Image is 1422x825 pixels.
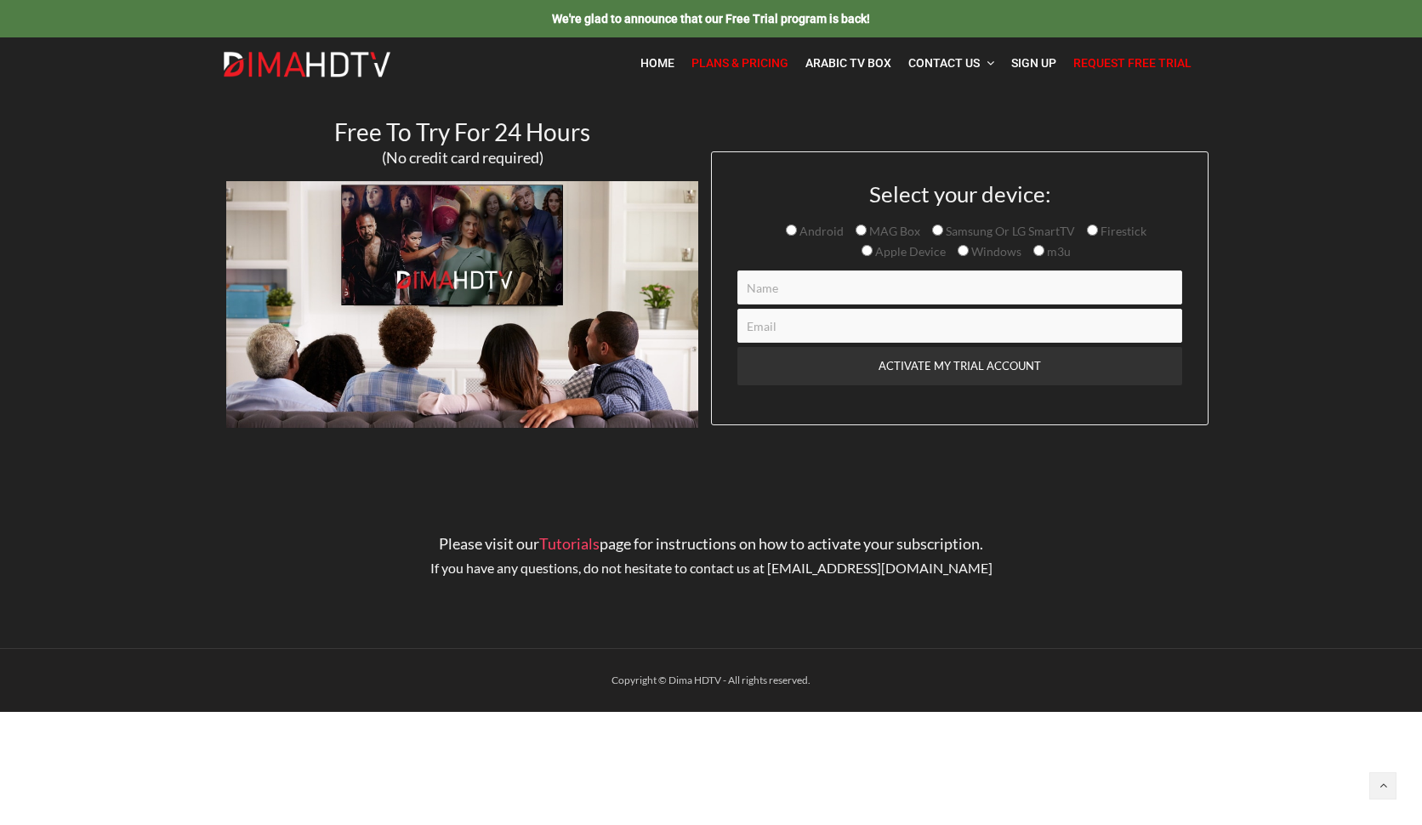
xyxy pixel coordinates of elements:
[552,11,870,26] a: We're glad to announce that our Free Trial program is back!
[725,182,1195,424] form: Contact form
[856,225,867,236] input: MAG Box
[737,270,1182,304] input: Name
[867,224,920,238] span: MAG Box
[334,117,590,146] span: Free To Try For 24 Hours
[430,560,993,576] span: If you have any questions, do not hesitate to contact us at [EMAIL_ADDRESS][DOMAIN_NAME]
[683,46,797,81] a: Plans & Pricing
[691,56,788,70] span: Plans & Pricing
[900,46,1003,81] a: Contact Us
[1003,46,1065,81] a: Sign Up
[932,225,943,236] input: Samsung Or LG SmartTV
[862,245,873,256] input: Apple Device
[1065,46,1200,81] a: Request Free Trial
[539,534,600,553] a: Tutorials
[786,225,797,236] input: Android
[737,309,1182,343] input: Email
[805,56,891,70] span: Arabic TV Box
[908,56,980,70] span: Contact Us
[552,12,870,26] span: We're glad to announce that our Free Trial program is back!
[797,46,900,81] a: Arabic TV Box
[873,244,946,259] span: Apple Device
[1369,772,1396,799] a: Back to top
[439,534,983,553] span: Please visit our page for instructions on how to activate your subscription.
[869,180,1051,208] span: Select your device:
[958,245,969,256] input: Windows
[969,244,1021,259] span: Windows
[797,224,844,238] span: Android
[213,670,1209,691] div: Copyright © Dima HDTV - All rights reserved.
[1098,224,1146,238] span: Firestick
[640,56,674,70] span: Home
[1073,56,1192,70] span: Request Free Trial
[943,224,1075,238] span: Samsung Or LG SmartTV
[1044,244,1071,259] span: m3u
[222,51,392,78] img: Dima HDTV
[1087,225,1098,236] input: Firestick
[737,347,1182,385] input: ACTIVATE MY TRIAL ACCOUNT
[632,46,683,81] a: Home
[1011,56,1056,70] span: Sign Up
[382,148,543,167] span: (No credit card required)
[1033,245,1044,256] input: m3u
